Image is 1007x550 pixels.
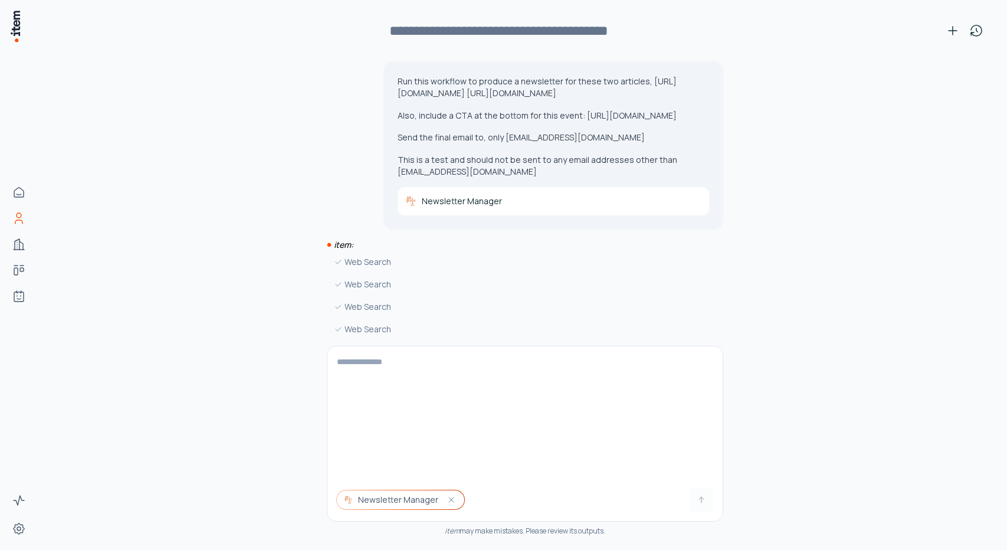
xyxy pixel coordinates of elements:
[334,239,353,250] i: item:
[337,490,464,509] button: Newsletter Manager
[9,9,21,43] img: Item Brain Logo
[334,256,652,269] div: Web Search
[334,278,652,291] div: Web Search
[7,258,31,282] a: Deals
[398,132,709,143] p: Send the final email to, only [EMAIL_ADDRESS][DOMAIN_NAME]
[7,284,31,308] a: Agents
[7,517,31,541] a: Settings
[965,19,988,42] button: View history
[7,233,31,256] a: Companies
[445,526,460,536] i: item
[344,495,353,505] img: system_manager
[405,195,417,207] img: Newsletter Manager
[334,300,652,313] div: Web Search
[7,489,31,512] a: Activity
[334,323,652,336] div: Web Search
[398,76,709,99] p: Run this workflow to produce a newsletter for these two articles, [URL][DOMAIN_NAME] [URL][DOMAIN...
[7,207,31,230] a: People
[398,110,709,122] p: Also, include a CTA at the bottom for this event: [URL][DOMAIN_NAME]
[398,187,709,215] a: Newsletter Manager
[398,154,709,178] p: This is a test and should not be sent to any email addresses other than [EMAIL_ADDRESS][DOMAIN_NAME]
[358,494,438,506] span: Newsletter Manager
[941,19,965,42] button: New conversation
[334,345,652,358] div: Web Search
[7,181,31,204] a: Home
[327,526,723,536] div: may make mistakes. Please review its outputs.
